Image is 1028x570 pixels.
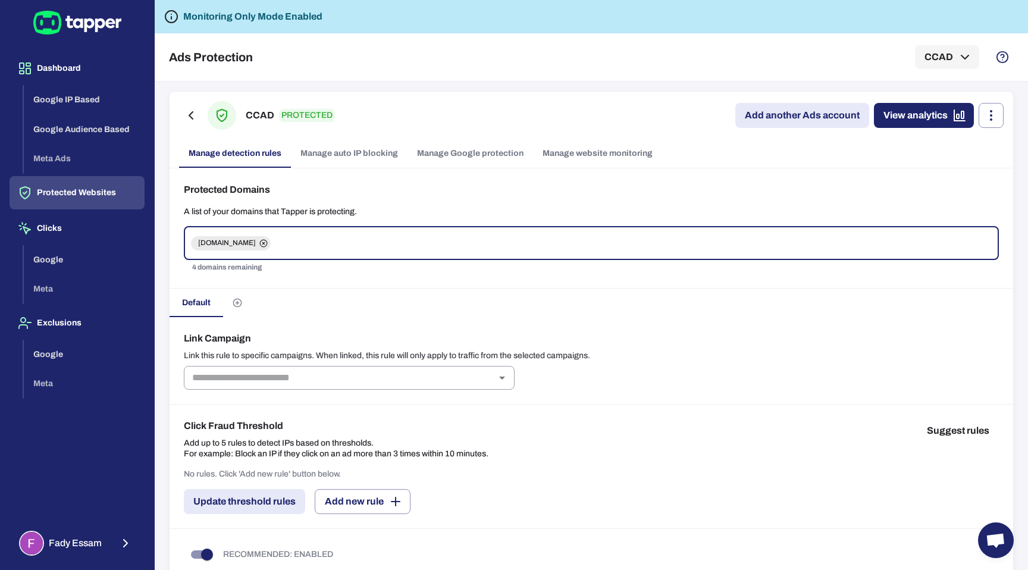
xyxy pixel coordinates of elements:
[10,306,145,340] button: Exclusions
[10,176,145,209] button: Protected Websites
[184,183,999,197] h6: Protected Domains
[10,52,145,85] button: Dashboard
[315,489,410,514] button: Add new rule
[978,522,1014,558] div: Open chat
[184,438,488,459] p: Add up to 5 rules to detect IPs based on thresholds. For example: Block an IP if they click on an...
[184,331,999,346] h6: Link Campaign
[10,62,145,73] a: Dashboard
[10,212,145,245] button: Clicks
[182,297,211,308] span: Default
[49,537,102,549] span: Fady Essam
[408,139,533,168] a: Manage Google protection
[20,532,43,555] img: Fady Essam
[735,103,869,128] a: Add another Ads account
[279,109,335,122] p: PROTECTED
[223,289,252,317] button: Create custom rules
[223,549,333,560] p: RECOMMENDED: ENABLED
[10,223,145,233] a: Clicks
[24,85,145,115] button: Google IP Based
[164,10,178,24] svg: Tapper is not blocking any fraudulent activity for this domain
[24,348,145,358] a: Google
[24,94,145,104] a: Google IP Based
[494,369,510,386] button: Open
[533,139,662,168] a: Manage website monitoring
[24,253,145,264] a: Google
[10,187,145,197] a: Protected Websites
[10,317,145,327] a: Exclusions
[184,469,341,480] p: No rules. Click 'Add new rule' button below.
[24,340,145,369] button: Google
[24,115,145,145] button: Google Audience Based
[179,139,291,168] a: Manage detection rules
[10,526,145,560] button: Fady EssamFady Essam
[191,236,271,250] div: [DOMAIN_NAME]
[915,45,979,69] button: CCAD
[169,50,253,64] h5: Ads Protection
[874,103,974,128] a: View analytics
[24,245,145,275] button: Google
[191,239,263,248] span: [DOMAIN_NAME]
[192,262,991,274] p: 4 domains remaining
[184,489,305,514] button: Update threshold rules
[184,350,999,361] p: Link this rule to specific campaigns. When linked, this rule will only apply to traffic from the ...
[183,10,322,24] h6: Monitoring Only Mode Enabled
[917,419,999,443] button: Suggest rules
[291,139,408,168] a: Manage auto IP blocking
[246,108,274,123] h6: CCAD
[184,206,999,217] p: A list of your domains that Tapper is protecting.
[24,123,145,133] a: Google Audience Based
[184,419,488,433] h6: Click Fraud Threshold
